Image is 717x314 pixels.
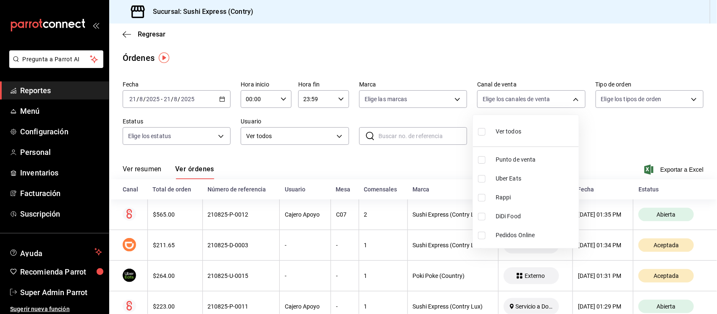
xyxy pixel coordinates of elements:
span: Punto de venta [496,155,575,164]
span: DiDi Food [496,212,575,221]
span: Pedidos Online [496,231,575,240]
span: Rappi [496,193,575,202]
span: Uber Eats [496,174,575,183]
img: Tooltip marker [159,52,169,63]
span: Ver todos [496,127,521,136]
